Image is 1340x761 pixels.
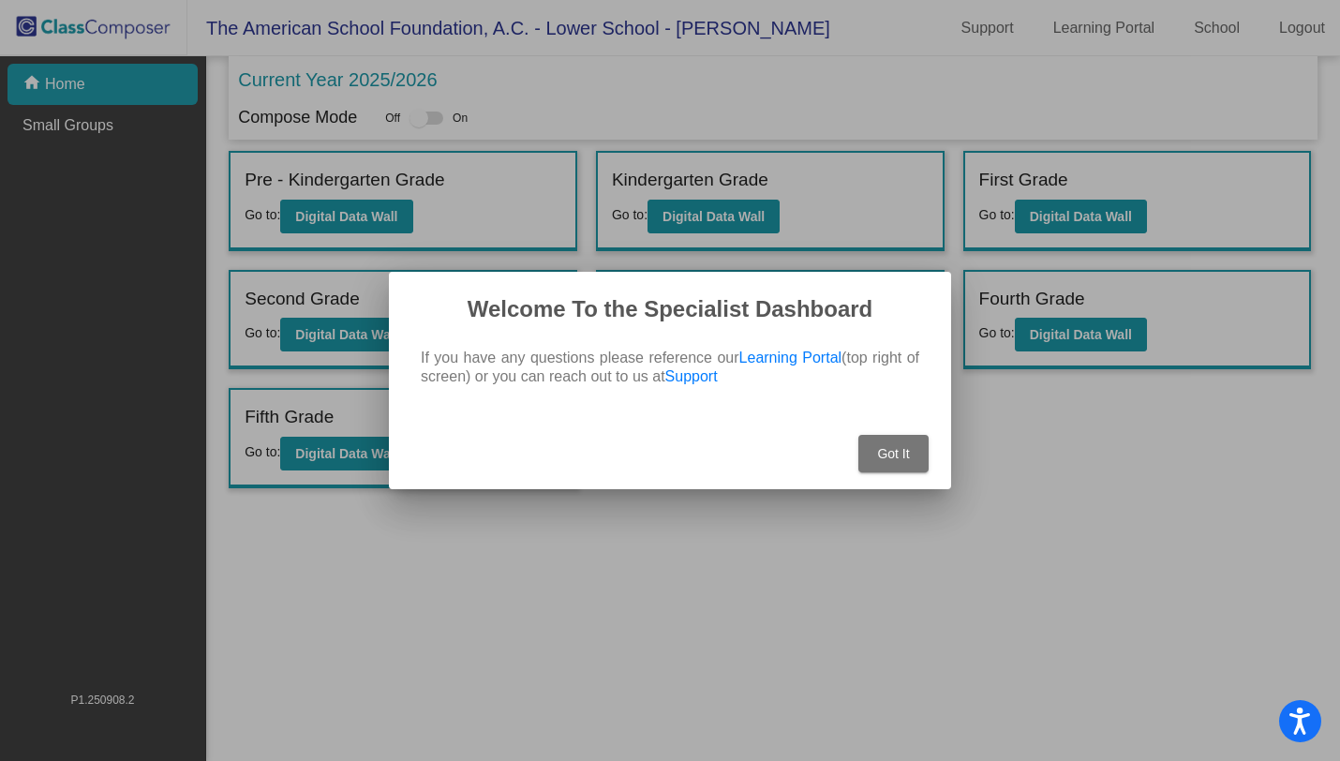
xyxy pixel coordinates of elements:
[421,349,919,386] p: If you have any questions please reference our (top right of screen) or you can reach out to us at
[665,368,718,384] a: Support
[877,446,909,461] span: Got It
[858,435,929,472] button: Got It
[739,350,842,366] a: Learning Portal
[411,294,929,324] h2: Welcome To the Specialist Dashboard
